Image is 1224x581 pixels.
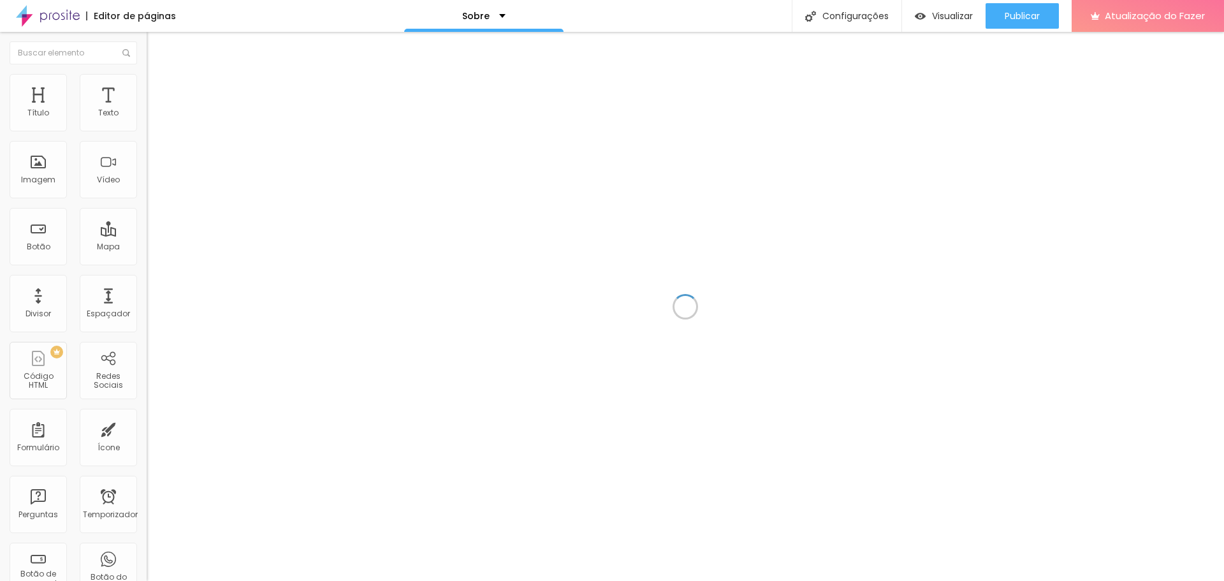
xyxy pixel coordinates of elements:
font: Ícone [98,442,120,453]
font: Espaçador [87,308,130,319]
input: Buscar elemento [10,41,137,64]
font: Perguntas [18,509,58,520]
font: Imagem [21,174,55,185]
font: Visualizar [932,10,973,22]
font: Botão [27,241,50,252]
font: Divisor [25,308,51,319]
button: Publicar [986,3,1059,29]
font: Editor de páginas [94,10,176,22]
font: Título [27,107,49,118]
font: Código HTML [24,371,54,390]
font: Redes Sociais [94,371,123,390]
font: Vídeo [97,174,120,185]
img: Ícone [805,11,816,22]
font: Temporizador [83,509,138,520]
font: Atualização do Fazer [1105,9,1205,22]
font: Mapa [97,241,120,252]
font: Texto [98,107,119,118]
font: Configurações [822,10,889,22]
font: Publicar [1005,10,1040,22]
img: view-1.svg [915,11,926,22]
button: Visualizar [902,3,986,29]
img: Ícone [122,49,130,57]
font: Sobre [462,10,490,22]
font: Formulário [17,442,59,453]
